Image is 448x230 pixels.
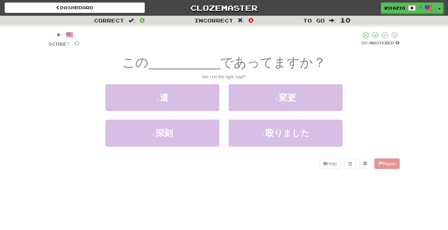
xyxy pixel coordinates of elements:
a: Dashboard [5,2,145,13]
span: 殴りました [265,128,310,138]
span: / [419,5,422,9]
button: 2.変更 [229,84,343,111]
a: xstazio / [381,2,436,14]
span: : [128,18,135,23]
small: 3 . [152,132,156,137]
span: : [238,18,244,23]
div: Am I on the right road? [48,74,400,80]
span: xstazio [384,5,405,11]
button: 3.深刻 [105,120,219,146]
a: Clozemaster [154,2,294,13]
button: 1.道 [105,84,219,111]
span: 0 [248,16,254,24]
span: 10 [340,16,351,24]
span: 道 [160,93,169,102]
small: 1 . [156,97,160,101]
span: この [122,55,149,70]
span: Correct [94,17,124,23]
span: : [329,18,336,23]
button: 4.殴りました [229,120,343,146]
span: 0 [74,39,79,47]
span: To go [303,17,325,23]
div: / [48,31,79,39]
span: であってますか？ [220,55,326,70]
button: Help! [319,158,341,169]
small: 4 . [262,132,265,137]
span: __________ [149,55,221,70]
div: Mastered [361,40,400,46]
button: Round history (alt+y) [344,158,356,169]
span: Incorrect [194,17,233,23]
span: 深刻 [156,128,173,138]
span: 50 % [361,40,370,45]
span: 0 [140,16,145,24]
span: 変更 [279,93,296,102]
span: Score: [48,41,71,47]
small: 2 . [275,97,279,101]
button: Report [374,158,400,169]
